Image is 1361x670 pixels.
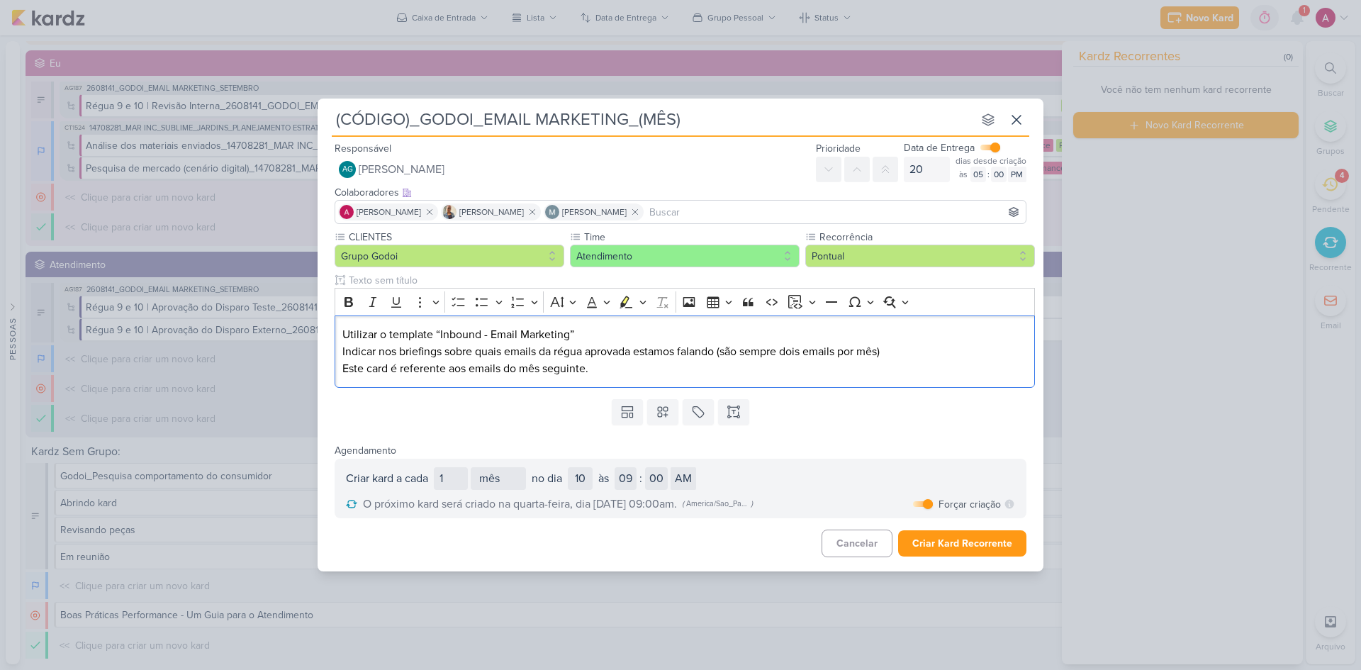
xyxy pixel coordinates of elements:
[342,166,353,174] p: AG
[959,168,969,181] div: às
[639,470,642,487] div: :
[335,185,1026,200] div: Colaboradores
[359,161,444,178] span: [PERSON_NAME]
[570,245,800,267] button: Atendimento
[545,205,559,219] img: Mariana Amorim
[532,470,562,487] div: no dia
[342,326,1028,377] p: Utilizar o template “Inbound - Email Marketing” Indicar nos briefings sobre quais emails da régua...
[598,470,609,487] div: às
[347,230,564,245] label: CLIENTES
[363,496,677,513] span: O próximo kard será criado na quarta-feira, dia [DATE] 09:00am.
[332,107,973,133] input: Kard Sem Título
[335,157,810,182] button: AG [PERSON_NAME]
[335,445,396,457] label: Agendamento
[339,161,356,178] div: Aline Gimenez Graciano
[818,230,1035,245] label: Recorrência
[459,206,524,218] span: [PERSON_NAME]
[646,203,1023,220] input: Buscar
[335,316,1035,389] div: Editor editing area: main
[562,206,627,218] span: [PERSON_NAME]
[939,497,1001,512] label: Forçar criação
[346,273,1035,288] input: Texto sem título
[346,470,428,487] div: Criar kard a cada
[583,230,800,245] label: Time
[357,206,421,218] span: [PERSON_NAME]
[822,530,892,557] button: Cancelar
[751,498,754,510] div: )
[335,143,391,155] label: Responsável
[816,143,861,155] label: Prioridade
[683,498,685,510] div: (
[335,245,564,267] button: Grupo Godoi
[340,205,354,219] img: Alessandra Gomes
[904,140,975,155] label: Data de Entrega
[442,205,457,219] img: Iara Santos
[898,530,1026,557] button: Criar Kard Recorrente
[987,168,990,181] div: :
[335,288,1035,316] div: Editor toolbar
[805,245,1035,267] button: Pontual
[956,155,1026,167] div: dias desde criação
